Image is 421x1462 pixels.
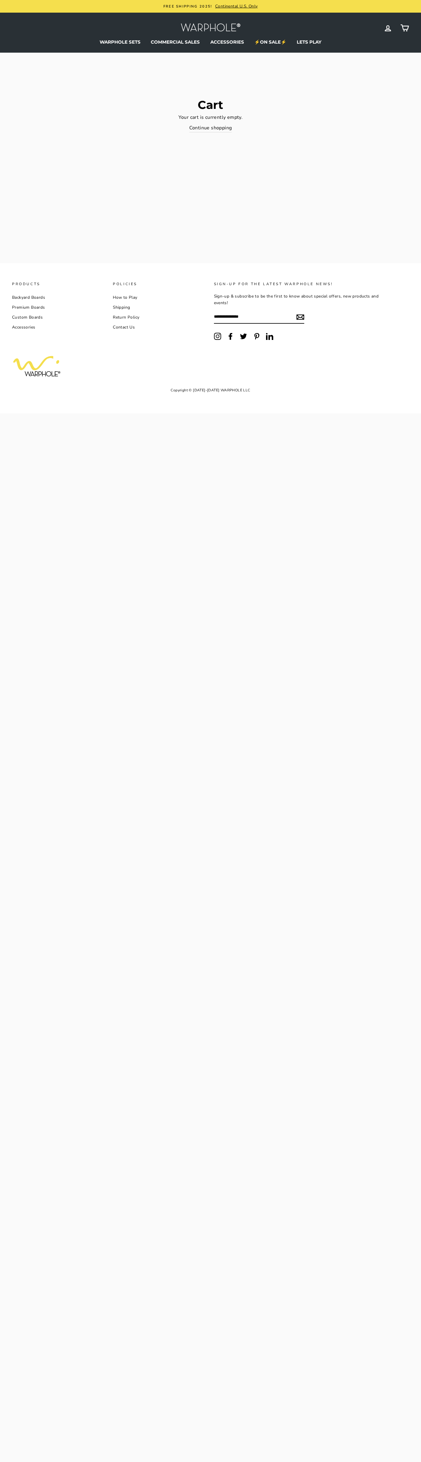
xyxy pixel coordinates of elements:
span: Continental U.S. Only [214,3,258,9]
a: Continue shopping [189,124,232,132]
a: COMMERCIAL SALES [146,38,204,47]
a: Shipping [113,303,130,312]
a: ACCESSORIES [206,38,249,47]
a: FREE SHIPPING 2025! Continental U.S. Only [14,3,407,10]
a: WARPHOLE SETS [95,38,145,47]
a: ⚡ON SALE⚡ [250,38,291,47]
a: Accessories [12,323,35,332]
p: PRODUCTS [12,281,106,287]
p: POLICIES [113,281,207,287]
h1: Cart [12,99,409,111]
img: Warphole [181,22,241,35]
img: Warphole [12,353,63,379]
p: Sign-up for the latest warphole news! [214,281,391,287]
a: How to Play [113,293,137,302]
a: Backyard Boards [12,293,45,302]
a: Custom Boards [12,313,43,322]
p: Sign-up & subscribe to be the first to know about special offers, new products and events! [214,293,391,306]
a: LETS PLAY [292,38,326,47]
a: Contact Us [113,323,135,332]
a: Return Policy [113,313,139,322]
a: Premium Boards [12,303,45,312]
p: Your cart is currently empty. [12,114,409,122]
span: FREE SHIPPING 2025! [163,4,212,9]
p: Copyright © [DATE]-[DATE] WARPHOLE LLC [12,385,409,395]
ul: Primary [12,38,409,47]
